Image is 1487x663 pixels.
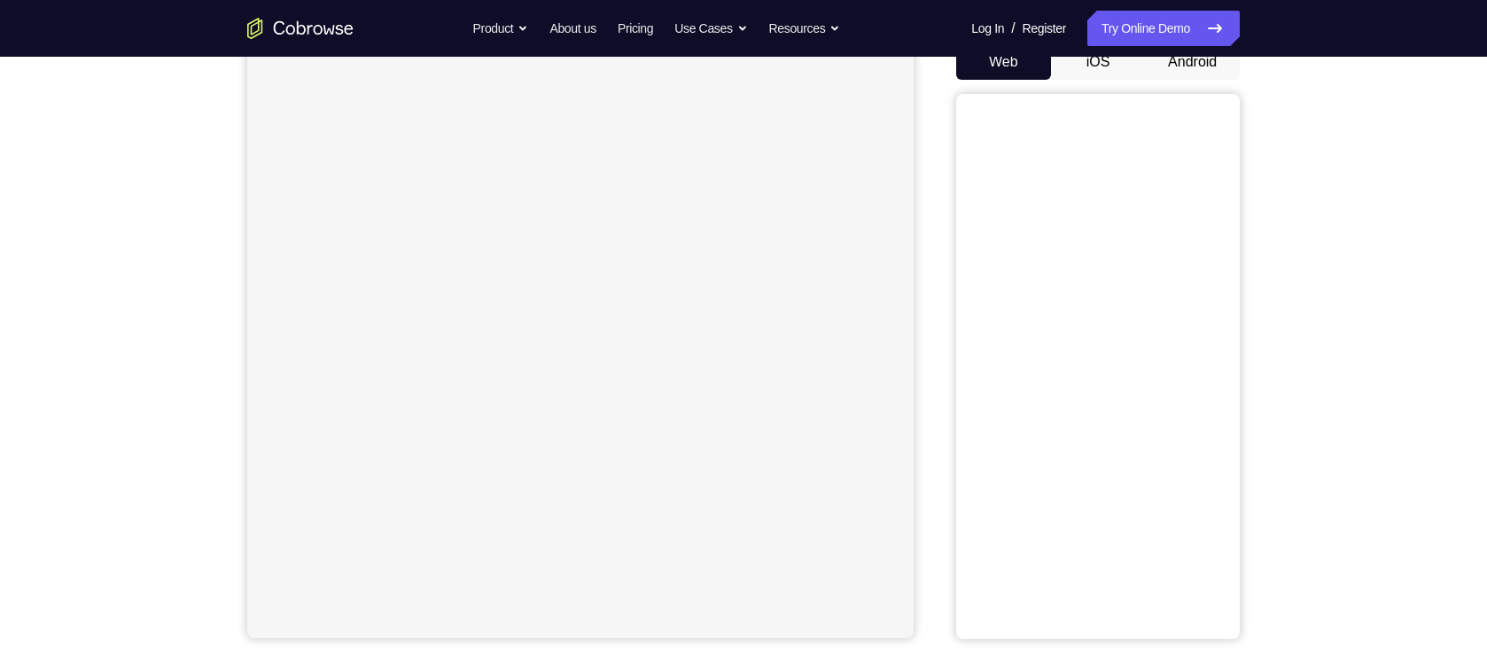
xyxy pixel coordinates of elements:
[549,11,596,46] a: About us
[1023,11,1066,46] a: Register
[247,18,354,39] a: Go to the home page
[1145,44,1240,80] button: Android
[1087,11,1240,46] a: Try Online Demo
[618,11,653,46] a: Pricing
[769,11,841,46] button: Resources
[473,11,529,46] button: Product
[956,44,1051,80] button: Web
[674,11,747,46] button: Use Cases
[1051,44,1146,80] button: iOS
[971,11,1004,46] a: Log In
[247,44,914,638] iframe: Agent
[1011,18,1015,39] span: /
